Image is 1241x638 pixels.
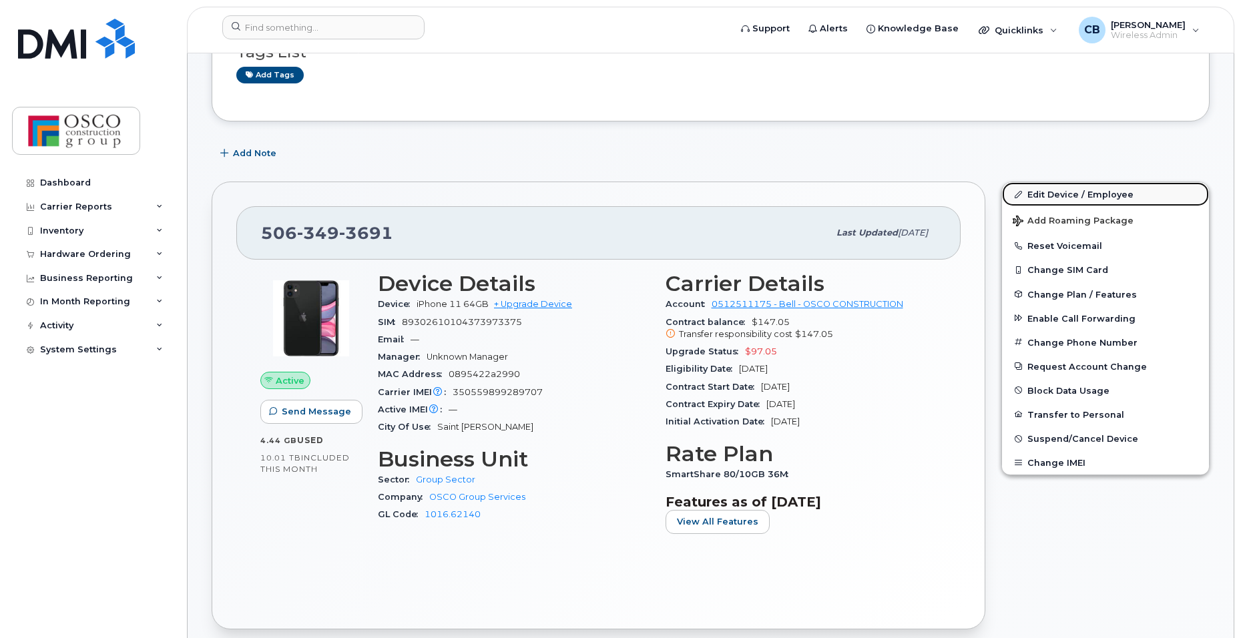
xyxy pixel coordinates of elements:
[1027,289,1137,299] span: Change Plan / Features
[378,272,650,296] h3: Device Details
[1013,216,1134,228] span: Add Roaming Package
[1069,17,1209,43] div: Christine Boyd
[222,15,425,39] input: Find something...
[766,399,795,409] span: [DATE]
[1002,354,1209,378] button: Request Account Change
[378,369,449,379] span: MAC Address
[1027,434,1138,444] span: Suspend/Cancel Device
[1002,450,1209,474] button: Change IMEI
[1002,426,1209,450] button: Suspend/Cancel Device
[378,509,425,519] span: GL Code
[260,452,350,474] span: included this month
[969,17,1067,43] div: Quicklinks
[417,299,489,309] span: iPhone 11 64GB
[378,447,650,471] h3: Business Unit
[666,469,795,479] span: SmartShare 80/10GB 36M
[739,364,768,374] span: [DATE]
[666,416,771,426] span: Initial Activation Date
[339,223,393,243] span: 3691
[712,299,903,309] a: 0512511175 - Bell - OSCO CONSTRUCTION
[411,334,419,344] span: —
[1002,206,1209,234] button: Add Roaming Package
[378,492,429,502] span: Company
[271,278,351,358] img: iPhone_11.jpg
[1002,282,1209,306] button: Change Plan / Features
[449,369,520,379] span: 0895422a2990
[666,272,937,296] h3: Carrier Details
[378,474,416,485] span: Sector
[995,25,1043,35] span: Quicklinks
[1111,19,1186,30] span: [PERSON_NAME]
[437,422,533,432] span: Saint [PERSON_NAME]
[820,22,848,35] span: Alerts
[1002,234,1209,258] button: Reset Voicemail
[1027,313,1136,323] span: Enable Call Forwarding
[799,15,857,42] a: Alerts
[402,317,522,327] span: 89302610104373973375
[836,228,898,238] span: Last updated
[297,223,339,243] span: 349
[666,399,766,409] span: Contract Expiry Date
[378,387,453,397] span: Carrier IMEI
[449,404,457,414] span: —
[453,387,543,397] span: 350559899289707
[795,329,833,339] span: $147.05
[1111,30,1186,41] span: Wireless Admin
[677,515,758,528] span: View All Features
[898,228,928,238] span: [DATE]
[378,317,402,327] span: SIM
[297,435,324,445] span: used
[679,329,792,339] span: Transfer responsibility cost
[1002,378,1209,402] button: Block Data Usage
[666,494,937,510] h3: Features as of [DATE]
[1002,402,1209,426] button: Transfer to Personal
[233,147,276,159] span: Add Note
[378,334,411,344] span: Email
[261,223,393,243] span: 506
[282,405,351,418] span: Send Message
[378,404,449,414] span: Active IMEI
[236,67,304,83] a: Add tags
[745,346,777,356] span: $97.05
[378,299,417,309] span: Device
[212,141,288,166] button: Add Note
[752,22,790,35] span: Support
[427,352,508,362] span: Unknown Manager
[666,299,712,309] span: Account
[666,364,739,374] span: Eligibility Date
[378,422,437,432] span: City Of Use
[494,299,572,309] a: + Upgrade Device
[260,453,301,462] span: 10.01 TB
[1002,330,1209,354] button: Change Phone Number
[260,436,297,445] span: 4.44 GB
[666,317,937,341] span: $147.05
[878,22,959,35] span: Knowledge Base
[771,416,800,426] span: [DATE]
[276,374,304,387] span: Active
[429,492,525,502] a: OSCO Group Services
[1002,306,1209,330] button: Enable Call Forwarding
[666,382,761,392] span: Contract Start Date
[260,400,362,424] button: Send Message
[857,15,968,42] a: Knowledge Base
[425,509,481,519] a: 1016.62140
[666,442,937,466] h3: Rate Plan
[761,382,790,392] span: [DATE]
[666,317,752,327] span: Contract balance
[732,15,799,42] a: Support
[1002,258,1209,282] button: Change SIM Card
[666,346,745,356] span: Upgrade Status
[236,44,1185,61] h3: Tags List
[1002,182,1209,206] a: Edit Device / Employee
[416,474,475,485] a: Group Sector
[1084,22,1100,38] span: CB
[378,352,427,362] span: Manager
[666,510,770,534] button: View All Features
